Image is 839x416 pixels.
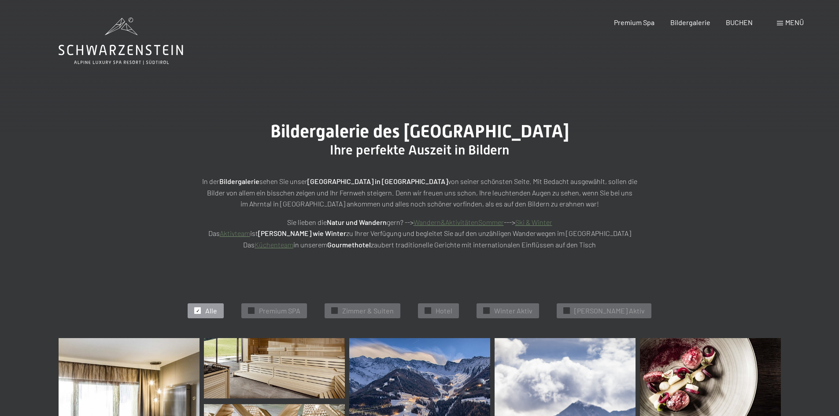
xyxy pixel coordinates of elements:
span: ✓ [426,308,430,314]
a: Ski & Winter [515,218,552,226]
span: ✓ [485,308,488,314]
a: BUCHEN [726,18,753,26]
span: ✓ [196,308,200,314]
span: ✓ [333,308,336,314]
span: ✓ [565,308,569,314]
strong: [GEOGRAPHIC_DATA] in [GEOGRAPHIC_DATA] [307,177,448,185]
strong: [PERSON_NAME] wie Winter [258,229,346,237]
a: Premium Spa [614,18,654,26]
span: ✓ [250,308,253,314]
span: Bildergalerie des [GEOGRAPHIC_DATA] [270,121,569,142]
a: Bildergalerie [670,18,710,26]
a: Wandern&AktivitätenSommer [414,218,504,226]
span: Menü [785,18,804,26]
span: Winter Aktiv [494,306,532,316]
p: Sie lieben die gern? --> ---> Das ist zu Ihrer Verfügung und begleitet Sie auf den unzähligen Wan... [200,217,640,250]
img: Wellnesshotels - Sauna - Ruhegebiet - Ahrntal - Luttach [204,338,345,398]
a: Küchenteam [255,240,293,249]
strong: Gourmethotel [327,240,371,249]
p: In der sehen Sie unser von seiner schönsten Seite. Mit Bedacht ausgewählt, sollen die Bilder von ... [200,176,640,210]
span: Ihre perfekte Auszeit in Bildern [330,142,509,158]
strong: Natur und Wandern [327,218,387,226]
span: [PERSON_NAME] Aktiv [574,306,645,316]
strong: Bildergalerie [219,177,259,185]
span: Premium SPA [259,306,300,316]
span: Hotel [436,306,452,316]
a: Aktivteam [220,229,250,237]
span: Alle [205,306,217,316]
span: Zimmer & Suiten [342,306,394,316]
